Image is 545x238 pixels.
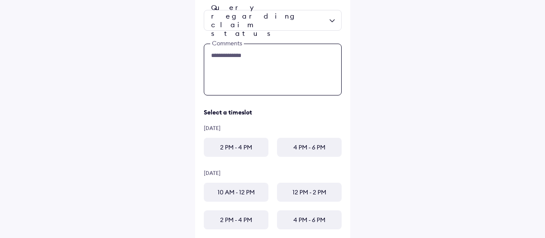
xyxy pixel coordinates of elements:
div: 2 PM - 4 PM [204,138,268,157]
div: 12 PM - 2 PM [277,183,342,202]
div: [DATE] [204,170,342,176]
div: 2 PM - 4 PM [204,210,268,229]
div: Select a timeslot [204,108,342,116]
div: 10 AM - 12 PM [204,183,268,202]
div: [DATE] [204,125,342,131]
div: 4 PM - 6 PM [277,210,342,229]
div: 4 PM - 6 PM [277,138,342,157]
